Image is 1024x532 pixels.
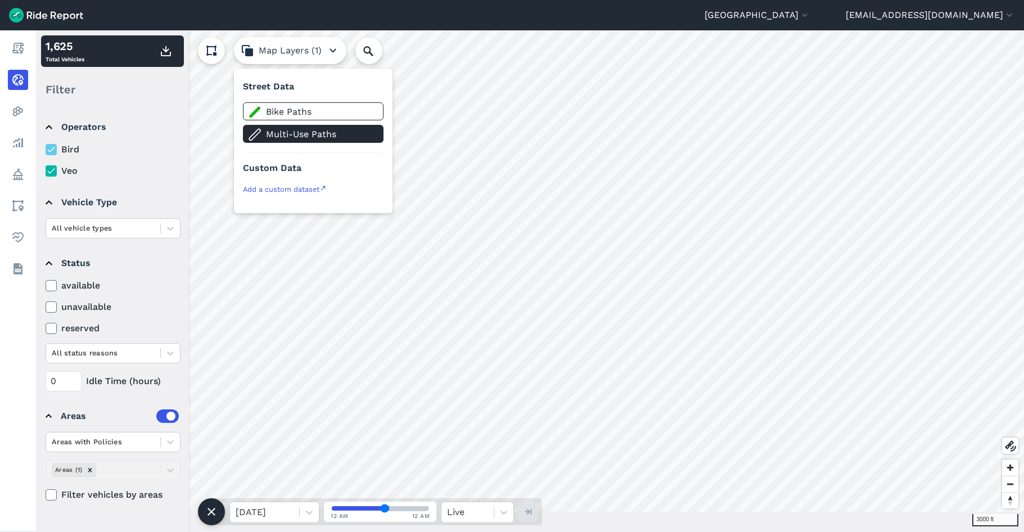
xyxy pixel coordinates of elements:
[46,187,179,218] summary: Vehicle Type
[331,512,349,520] span: 12 AM
[412,512,430,520] span: 12 AM
[8,227,28,247] a: Health
[8,196,28,216] a: Areas
[234,37,346,64] button: Map Layers (1)
[46,38,84,65] div: Total Vehicles
[36,30,1024,512] canvas: Map
[846,8,1015,22] button: [EMAIL_ADDRESS][DOMAIN_NAME]
[46,247,179,279] summary: Status
[8,70,28,90] a: Realtime
[46,300,181,314] label: unavailable
[243,161,384,179] h3: Custom Data
[46,400,179,432] summary: Areas
[1002,459,1018,476] button: Zoom in
[8,38,28,58] a: Report
[46,488,181,502] label: Filter vehicles by areas
[46,279,181,292] label: available
[705,8,810,22] button: [GEOGRAPHIC_DATA]
[46,143,181,156] label: Bird
[46,322,181,335] label: reserved
[972,514,1018,526] div: 3000 ft
[243,102,384,120] button: Bike Paths
[46,38,84,55] div: 1,625
[1002,476,1018,492] button: Zoom out
[8,164,28,184] a: Policy
[355,37,400,64] input: Search Location or Vehicles
[8,259,28,279] a: Datasets
[266,128,378,141] span: Multi-Use Paths
[41,72,184,107] div: Filter
[46,164,181,178] label: Veo
[8,133,28,153] a: Analyze
[9,8,83,22] img: Ride Report
[8,101,28,121] a: Heatmaps
[1002,492,1018,508] button: Reset bearing to north
[266,105,378,119] span: Bike Paths
[243,184,384,202] a: Add a custom dataset
[46,371,181,391] div: Idle Time (hours)
[46,111,179,143] summary: Operators
[243,80,384,98] h3: Street Data
[61,409,179,423] div: Areas
[243,125,384,143] button: Multi-Use Paths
